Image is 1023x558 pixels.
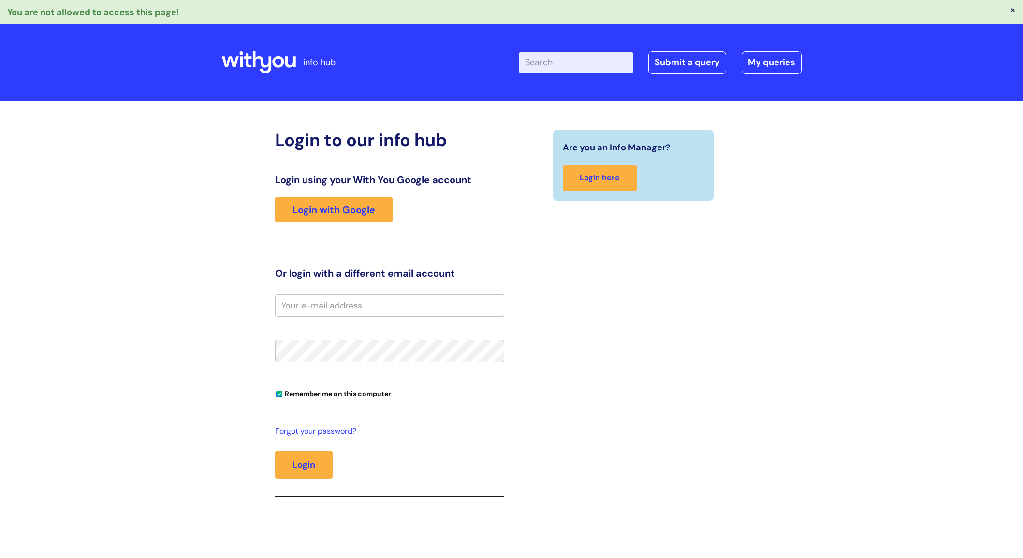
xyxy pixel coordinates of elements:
button: × [1010,5,1016,14]
input: Remember me on this computer [276,391,282,397]
input: Search [519,52,633,73]
p: info hub [303,55,336,70]
button: Login [275,451,333,479]
h2: Login to our info hub [275,130,504,150]
h3: Login using your With You Google account [275,174,504,186]
a: Login with Google [275,197,393,222]
a: Login here [563,165,637,191]
label: Remember me on this computer [275,387,391,398]
a: Submit a query [648,51,726,73]
span: Are you an Info Manager? [563,140,671,155]
input: Your e-mail address [275,294,504,317]
h3: Or login with a different email account [275,267,504,279]
a: Forgot your password? [275,425,499,439]
div: You can uncheck this option if you're logging in from a shared device [275,385,504,401]
a: My queries [742,51,802,73]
